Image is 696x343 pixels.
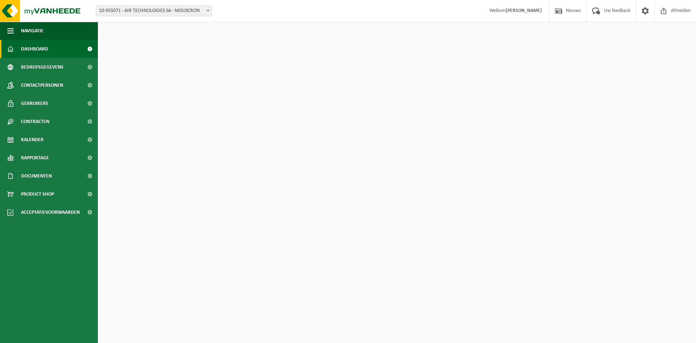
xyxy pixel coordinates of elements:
iframe: chat widget [4,327,121,343]
span: Rapportage [21,149,49,167]
span: Gebruikers [21,94,48,113]
span: Navigatie [21,22,43,40]
span: Acceptatievoorwaarden [21,203,80,221]
span: Bedrijfsgegevens [21,58,63,76]
span: Documenten [21,167,52,185]
strong: [PERSON_NAME] [506,8,542,13]
span: Contactpersonen [21,76,63,94]
span: 10-955071 - AIR TECHNOLOGIES SA - MOUSCRON [96,6,212,16]
span: Dashboard [21,40,48,58]
span: Contracten [21,113,49,131]
span: Kalender [21,131,43,149]
span: Product Shop [21,185,54,203]
span: 10-955071 - AIR TECHNOLOGIES SA - MOUSCRON [96,5,212,16]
